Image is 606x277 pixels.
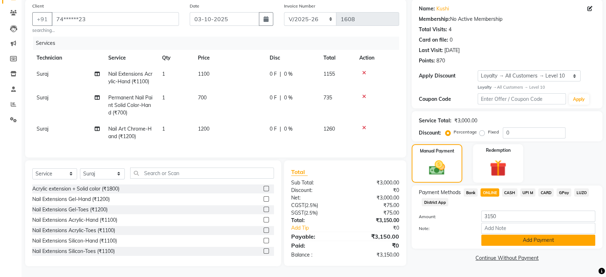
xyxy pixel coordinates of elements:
[488,129,498,135] label: Fixed
[280,70,281,78] span: |
[502,188,517,197] span: CASH
[419,47,443,54] div: Last Visit:
[413,225,476,232] label: Note:
[286,224,355,232] a: Add Tip
[286,209,345,217] div: ( )
[419,95,478,103] div: Coupon Code
[286,217,345,224] div: Total:
[450,36,453,44] div: 0
[280,94,281,102] span: |
[444,47,460,54] div: [DATE]
[574,188,589,197] span: LUZO
[108,126,152,140] span: Nail Art Chrome-Hand (₹1200)
[284,3,315,9] label: Invoice Number
[32,27,179,34] small: searching...
[190,3,199,9] label: Date
[419,72,478,80] div: Apply Discount
[291,202,304,208] span: CGST
[286,187,345,194] div: Discount:
[413,213,476,220] label: Amount:
[284,70,293,78] span: 0 %
[454,129,477,135] label: Percentage
[270,94,277,102] span: 0 F
[557,188,571,197] span: GPay
[284,94,293,102] span: 0 %
[32,196,110,203] div: Nail Extensions Gel-Hand (₹1200)
[130,168,274,179] input: Search or Scan
[478,84,595,90] div: All Customers → Level 10
[286,202,345,209] div: ( )
[484,158,511,179] img: _gift.svg
[32,3,44,9] label: Client
[280,125,281,133] span: |
[436,5,449,13] a: Kushi
[291,210,304,216] span: SGST
[286,241,345,250] div: Paid:
[37,94,48,101] span: Suraj
[419,117,451,125] div: Service Total:
[436,57,445,65] div: 870
[162,126,165,132] span: 1
[265,50,319,66] th: Disc
[270,70,277,78] span: 0 F
[32,237,117,245] div: Nail Extensions Silicon-Hand (₹1100)
[323,126,335,132] span: 1260
[158,50,194,66] th: Qty
[286,251,345,259] div: Balance :
[345,217,405,224] div: ₹3,150.00
[345,194,405,202] div: ₹3,000.00
[355,50,399,66] th: Action
[420,148,454,154] label: Manual Payment
[419,15,595,23] div: No Active Membership
[355,224,404,232] div: ₹0
[32,12,52,26] button: +91
[449,26,451,33] div: 4
[291,168,308,176] span: Total
[270,125,277,133] span: 0 F
[345,202,405,209] div: ₹75.00
[32,248,115,255] div: Nail Extensions Silicon-Toes (₹1100)
[520,188,536,197] span: UPI M
[32,185,119,193] div: Acrylic extension + Solid color (₹1800)
[345,179,405,187] div: ₹3,000.00
[454,117,477,125] div: ₹3,000.00
[306,210,316,216] span: 2.5%
[33,37,404,50] div: Services
[286,179,345,187] div: Sub Total:
[569,94,589,105] button: Apply
[345,251,405,259] div: ₹3,150.00
[32,216,117,224] div: Nail Extensions Acrylic-Hand (₹1100)
[284,125,293,133] span: 0 %
[481,211,595,222] input: Amount
[162,94,165,101] span: 1
[198,71,209,77] span: 1100
[323,94,332,101] span: 735
[419,26,447,33] div: Total Visits:
[481,235,595,246] button: Add Payment
[345,187,405,194] div: ₹0
[32,50,104,66] th: Technician
[108,94,152,116] span: Permanent Nail Paint Solid Color-Hand (₹700)
[306,202,317,208] span: 2.5%
[345,232,405,241] div: ₹3,150.00
[419,5,435,13] div: Name:
[464,188,478,197] span: Bank
[286,232,345,241] div: Payable:
[422,198,448,206] span: District App
[194,50,265,66] th: Price
[538,188,554,197] span: CARD
[478,93,566,104] input: Enter Offer / Coupon Code
[478,85,497,90] strong: Loyalty →
[486,147,510,154] label: Redemption
[104,50,158,66] th: Service
[286,194,345,202] div: Net:
[419,15,450,23] div: Membership:
[345,241,405,250] div: ₹0
[319,50,355,66] th: Total
[108,71,152,85] span: Nail Extensions Acrylic-Hand (₹1100)
[37,126,48,132] span: Suraj
[32,206,108,213] div: Nail Extensions Gel-Toes (₹1200)
[198,94,207,101] span: 700
[198,126,209,132] span: 1200
[419,129,441,137] div: Discount:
